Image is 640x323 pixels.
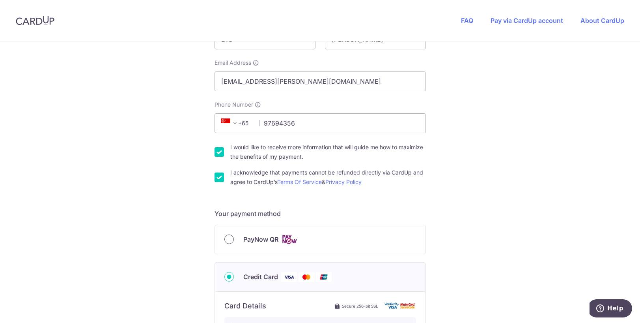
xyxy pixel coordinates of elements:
span: Phone Number [215,101,253,109]
label: I acknowledge that payments cannot be refunded directly via CardUp and agree to CardUp’s & [230,168,426,187]
a: Pay via CardUp account [491,17,563,24]
div: PayNow QR Cards logo [224,235,416,244]
input: Email address [215,71,426,91]
span: Email Address [215,59,251,67]
span: +65 [221,118,240,128]
h5: Your payment method [215,209,426,218]
label: I would like to receive more information that will guide me how to maximize the benefits of my pa... [230,143,426,161]
a: Terms Of Service [277,178,322,185]
span: PayNow QR [243,235,278,244]
span: +65 [218,118,254,128]
img: card secure [384,302,416,309]
img: Union Pay [316,272,332,282]
a: About CardUp [580,17,624,24]
span: Credit Card [243,272,278,282]
a: FAQ [461,17,473,24]
span: Secure 256-bit SSL [342,303,378,309]
img: Cards logo [282,235,297,244]
h6: Card Details [224,301,266,311]
img: CardUp [16,16,54,25]
div: Credit Card Visa Mastercard Union Pay [224,272,416,282]
iframe: Opens a widget where you can find more information [590,299,632,319]
img: Visa [281,272,297,282]
img: Mastercard [299,272,314,282]
a: Privacy Policy [325,178,362,185]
